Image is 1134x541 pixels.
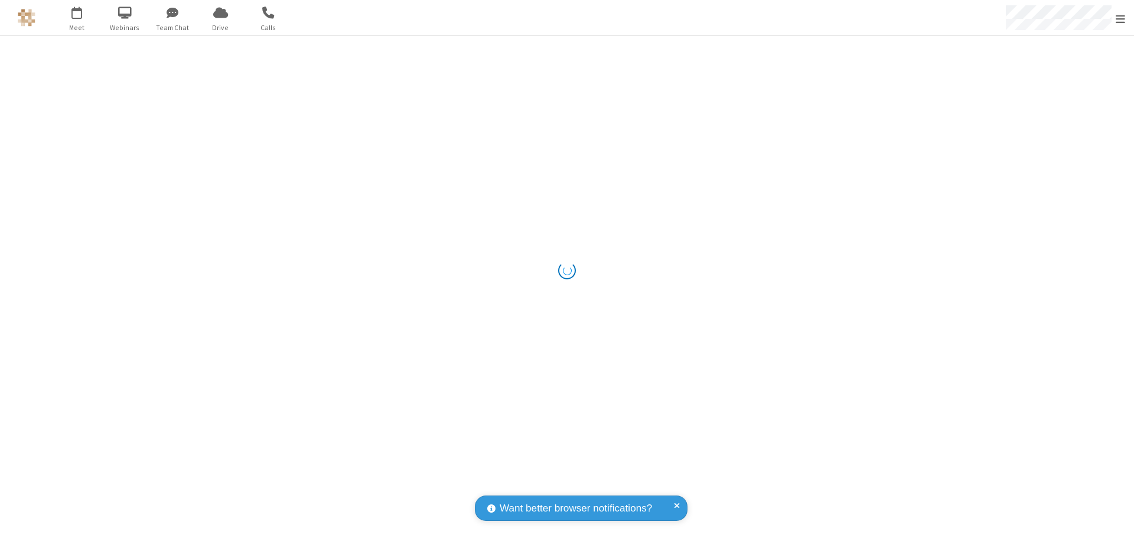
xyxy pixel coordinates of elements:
[198,22,243,33] span: Drive
[500,501,652,516] span: Want better browser notifications?
[103,22,147,33] span: Webinars
[246,22,291,33] span: Calls
[18,9,35,27] img: QA Selenium DO NOT DELETE OR CHANGE
[151,22,195,33] span: Team Chat
[55,22,99,33] span: Meet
